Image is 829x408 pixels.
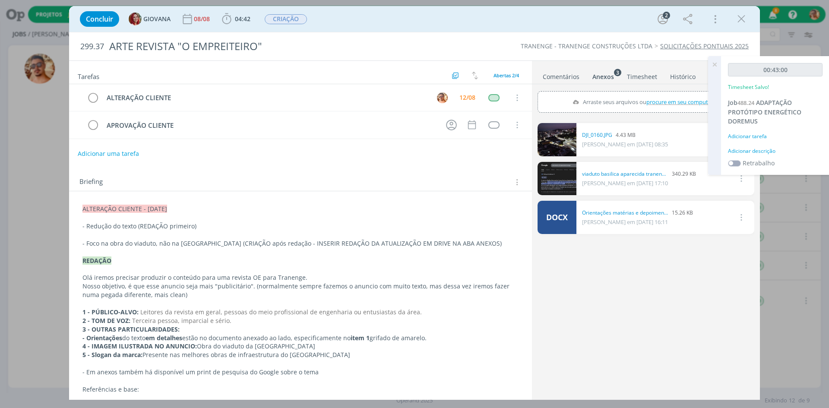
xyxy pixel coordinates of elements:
[82,368,319,376] span: - Em anexos também há disponível um print de pesquisa do Google sobre o tema
[728,147,823,155] div: Adicionar descrição
[538,201,576,234] a: DOCX
[78,70,99,81] span: Tarefas
[582,170,668,178] a: viaduto basilica aparecida tranenge.png
[592,73,614,81] div: Anexos
[728,98,801,125] a: Job488.24ADAPTAÇÃO PROTÓTIPO ENERGÉTICO DOREMUS
[582,179,668,187] span: [PERSON_NAME] em [DATE] 17:10
[737,99,754,107] span: 488.24
[132,316,231,325] span: Terceira pessoa, imparcial e sério.
[582,218,668,226] span: [PERSON_NAME] em [DATE] 16:11
[82,273,519,282] p: Olá iremos precisar produzir o conteúdo para uma revista OE para Tranenge.
[437,92,448,103] img: V
[582,209,693,217] div: 15.26 KB
[103,92,429,103] div: ALTERAÇÃO CLIENTE
[542,69,580,81] a: Comentários
[614,69,621,76] sup: 3
[235,15,250,23] span: 04:42
[220,12,253,26] button: 04:42
[264,14,307,25] button: CRIAÇÃO
[82,308,139,316] strong: 1 - PÚBLICO-ALVO:
[663,12,670,19] div: 2
[129,13,142,25] img: G
[569,96,723,108] label: Arraste seus arquivos ou
[82,351,519,359] p: Presente nas melhores obras de infraestrutura do [GEOGRAPHIC_DATA]
[82,222,519,231] p: - Redução do texto (REDAÇÃO primeiro)
[79,177,103,188] span: Briefing
[82,282,519,299] p: Nosso objetivo, é que esse anuncio seja mais "publicitário". (normalmente sempre fazemos o anunci...
[77,146,139,161] button: Adicionar uma tarefa
[436,91,449,104] button: V
[728,98,801,125] span: ADAPTAÇÃO PROTÓTIPO ENERGÉTICO DOREMUS
[728,133,823,140] div: Adicionar tarefa
[82,334,519,342] p: do texto estão no documento anexado ao lado, especificamente no grifado de amarelo.
[646,98,720,106] span: procure em seu computador
[656,12,670,26] button: 2
[69,6,760,400] div: dialog
[494,72,519,79] span: Abertas 2/4
[728,83,769,91] p: Timesheet Salvo!
[194,16,212,22] div: 08/08
[521,42,652,50] a: TRANENGE - TRANENGE CONSTRUÇÕES LTDA
[80,11,119,27] button: Concluir
[351,334,370,342] strong: item 1
[86,16,113,22] span: Concluir
[582,140,668,148] span: [PERSON_NAME] em [DATE] 08:35
[582,131,612,139] a: DJI_0160.JPG
[582,209,668,217] a: Orientações matérias e depoimentos OE 2025.ATUALIZADOdocx(1).docx
[82,239,519,248] p: - Foco na obra do viaduto, não na [GEOGRAPHIC_DATA] (CRIAÇÃO após redação - INSERIR REDAÇÃO DA AT...
[743,158,775,168] label: Retrabalho
[82,316,130,325] strong: 2 - TOM DE VOZ:
[82,351,142,359] strong: 5 - Slogan da marca:
[106,36,467,57] div: ARTE REVISTA "O EMPREITEIRO"
[82,342,197,350] strong: 4 - IMAGEM ILUSTRADA NO ANUNCIO:
[143,16,171,22] span: GIOVANA
[265,14,307,24] span: CRIAÇÃO
[103,120,438,131] div: APROVAÇÃO CLIENTE
[660,42,749,50] a: SOLICITAÇÕES PONTUAIS 2025
[129,13,171,25] button: GGIOVANA
[670,69,696,81] a: Histórico
[82,325,180,333] strong: 3 - OUTRAS PARTICULARIDADES:
[582,170,696,178] div: 340.29 KB
[80,42,104,51] span: 299.37
[82,205,167,213] span: ALTERAÇÃO CLIENTE - [DATE]
[82,334,122,342] strong: - Orientações
[472,72,478,79] img: arrow-down-up.svg
[146,334,182,342] strong: em detalhes
[582,131,668,139] div: 4.43 MB
[140,308,422,316] span: Leitores da revista em geral, pessoas do meio profissional de engenharia ou entusiastas da área.
[82,385,519,394] p: Referências e base:
[82,342,519,351] p: Obra do viaduto da [GEOGRAPHIC_DATA]
[626,69,658,81] a: Timesheet
[82,256,111,265] strong: REDAÇÃO
[459,95,475,101] div: 12/08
